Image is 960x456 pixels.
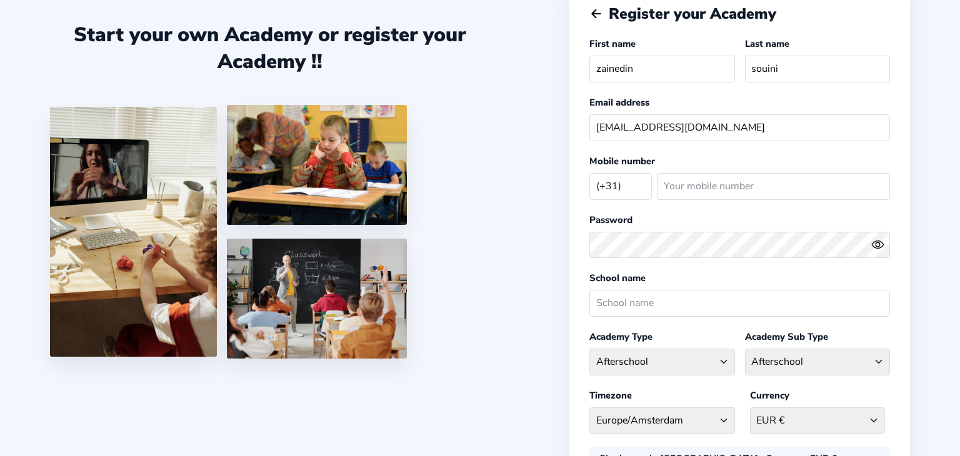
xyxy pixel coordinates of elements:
[745,56,890,82] input: Your last name
[227,105,407,225] img: 4.png
[589,330,652,343] label: Academy Type
[609,4,776,24] span: Register your Academy
[750,389,789,402] label: Currency
[589,214,632,226] label: Password
[589,114,890,141] input: Your email address
[227,239,407,359] img: 5.png
[871,238,890,251] button: eye outlineeye off outline
[745,37,789,50] label: Last name
[589,56,734,82] input: Your first name
[589,7,603,21] button: arrow back outline
[657,173,890,200] input: Your mobile number
[589,155,655,167] label: Mobile number
[50,21,489,75] div: Start your own Academy or register your Academy !!
[589,96,649,109] label: Email address
[589,290,890,317] input: School name
[745,330,828,343] label: Academy Sub Type
[50,107,217,357] img: 1.jpg
[589,37,636,50] label: First name
[589,389,632,402] label: Timezone
[871,238,884,251] ion-icon: eye outline
[589,272,646,284] label: School name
